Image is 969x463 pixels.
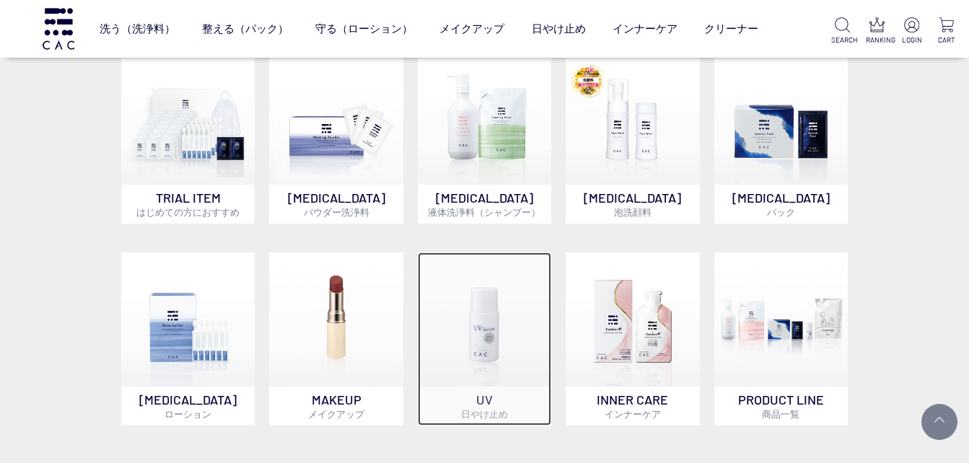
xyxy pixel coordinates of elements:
[121,51,255,224] a: トライアルセット TRIAL ITEMはじめての方におすすめ
[121,387,255,425] p: [MEDICAL_DATA]
[121,51,255,185] img: トライアルセット
[418,252,551,425] a: UV日やけ止め
[121,252,255,425] a: [MEDICAL_DATA]ローション
[714,51,848,224] a: [MEDICAL_DATA]パック
[866,17,888,45] a: RANKING
[566,185,699,224] p: [MEDICAL_DATA]
[439,9,504,48] a: メイクアップ
[121,185,255,224] p: TRIAL ITEM
[935,35,957,45] p: CART
[566,51,699,185] img: 泡洗顔料
[762,408,799,420] span: 商品一覧
[566,252,699,386] img: インナーケア
[304,206,369,218] span: パウダー洗浄料
[566,51,699,224] a: 泡洗顔料 [MEDICAL_DATA]泡洗顔料
[269,252,403,425] a: MAKEUPメイクアップ
[831,17,854,45] a: SEARCH
[831,35,854,45] p: SEARCH
[613,9,678,48] a: インナーケア
[202,9,289,48] a: 整える（パック）
[704,9,758,48] a: クリーナー
[315,9,413,48] a: 守る（ローション）
[269,387,403,425] p: MAKEUP
[308,408,364,420] span: メイクアップ
[165,408,211,420] span: ローション
[100,9,175,48] a: 洗う（洗浄料）
[566,387,699,425] p: INNER CARE
[614,206,652,218] span: 泡洗顔料
[935,17,957,45] a: CART
[714,185,848,224] p: [MEDICAL_DATA]
[532,9,586,48] a: 日やけ止め
[269,51,403,224] a: [MEDICAL_DATA]パウダー洗浄料
[900,17,923,45] a: LOGIN
[767,206,795,218] span: パック
[461,408,508,420] span: 日やけ止め
[136,206,240,218] span: はじめての方におすすめ
[418,387,551,425] p: UV
[428,206,540,218] span: 液体洗浄料（シャンプー）
[418,51,551,224] a: [MEDICAL_DATA]液体洗浄料（シャンプー）
[900,35,923,45] p: LOGIN
[418,185,551,224] p: [MEDICAL_DATA]
[605,408,661,420] span: インナーケア
[566,252,699,425] a: インナーケア INNER CAREインナーケア
[714,252,848,425] a: PRODUCT LINE商品一覧
[40,8,76,49] img: logo
[269,185,403,224] p: [MEDICAL_DATA]
[866,35,888,45] p: RANKING
[714,387,848,425] p: PRODUCT LINE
